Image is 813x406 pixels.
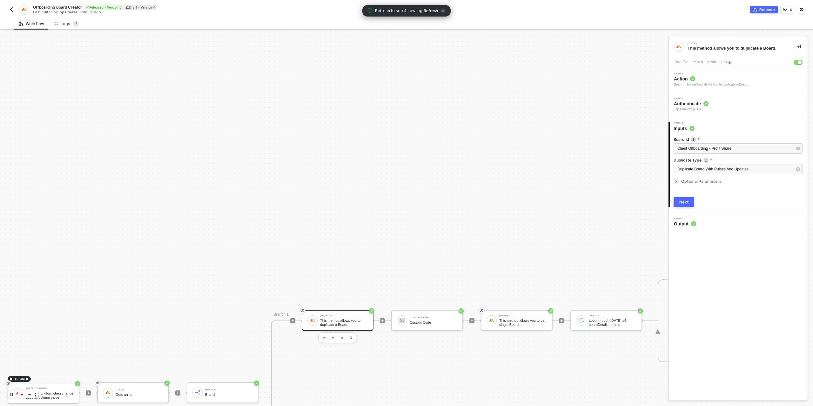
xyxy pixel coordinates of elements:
[669,217,808,227] div: Step 4Output
[797,45,801,49] span: icon-collapse-right
[780,6,795,13] button: 4
[638,308,643,313] span: icon-success-page
[677,146,732,151] span: Client Offboarding - Profit Share
[674,180,678,183] span: icon-arrow-right-small
[674,59,727,65] div: Hide Connector from end-users
[674,122,695,125] span: Step 3
[674,157,803,163] label: Duplicate Type
[674,107,709,112] span: Top Drawer's [DATE]
[703,158,709,163] img: icon-info
[783,8,787,11] span: icon-versioning
[499,314,547,317] div: [DATE] #4
[20,393,24,396] span: icon-play
[116,393,163,397] div: Gets an item
[674,97,709,100] span: Step 2
[165,381,170,386] span: icon-success-page
[676,44,682,50] img: integration-icon
[96,380,100,385] span: eye-invisible
[669,72,808,87] div: Step 1Action Board - This method allows you to duplicate a Board.
[674,197,694,207] button: Next
[320,334,328,341] button: edit-cred
[75,381,80,386] span: icon-success-page
[459,308,464,313] span: icon-success-page
[58,10,77,14] span: Top Drawer
[205,393,253,397] div: Branch
[410,316,457,319] div: Custom Code
[688,45,787,51] div: This method allows you to duplicate a Board.
[589,314,636,317] div: Iterate
[35,393,39,396] span: icon-expand
[578,318,584,323] img: icon
[800,8,803,11] span: icon-settings
[19,21,44,26] div: Workflow
[367,8,373,13] span: icon-exclamation
[681,179,722,184] span: Optional Parameters
[548,308,553,313] span: icon-success-page
[21,7,27,12] img: integration-icon
[124,5,157,10] div: Draft • Version 4
[674,100,709,107] span: Authenticate
[669,122,808,207] div: Step 3Inputs Board Idicon-infoClient Offboarding - Profit ShareDuplicate Typeicon-infoDuplicate B...
[674,72,748,75] span: Step 1
[15,376,28,382] span: TRIGGER
[380,319,384,323] span: icon-play
[16,390,21,396] img: icon
[320,314,368,317] div: [DATE] #2
[323,337,326,339] img: edit-cred
[674,137,803,142] label: Board Id
[674,82,748,87] div: Board - This method allows you to duplicate a Board.
[105,390,111,396] img: icon
[33,4,82,10] span: Offboarding Board Creator
[424,8,438,13] span: Refresh
[273,312,312,318] div: Branch 1
[677,167,749,171] span: Duplicate Board With Pulses And Updates
[375,8,422,14] span: Refresh to see 4 new log
[9,7,14,12] img: back
[688,42,783,45] div: [DATE]
[560,319,563,323] span: icon-play
[86,391,90,395] span: icon-play
[589,319,636,327] div: Loop through [DATE] #4: boardDetails - Items
[54,21,79,27] div: Logs
[674,221,696,227] span: Output
[6,381,10,386] span: eye-invisible
[176,391,180,395] span: icon-play
[125,5,129,9] span: icon-edit
[789,7,792,12] div: 4
[759,7,775,12] div: Release
[674,178,803,185] div: Optional Parameters
[470,319,474,323] span: icon-play
[205,389,253,391] div: Branch
[674,76,748,82] span: Action
[691,137,696,142] img: icon-info
[26,391,74,399] div: Trigger workflow when change specific column value
[338,334,346,341] button: copy-block
[480,308,483,313] span: eye-invisible
[10,377,13,381] span: icon-play
[499,319,547,327] div: This method allows you to get single Board.
[728,61,732,65] img: icon-info
[320,319,368,327] div: This method allows you to duplicate a Board.
[254,381,259,386] span: icon-success-page
[291,319,295,323] span: icon-play
[669,97,808,112] div: Step 2Authenticate Top Drawer's [DATE]
[399,318,405,323] img: icon
[440,8,446,13] span: icon-close
[753,8,757,11] span: icon-commerce
[28,393,31,396] span: icon-minus
[410,320,457,325] div: Custom Code
[310,318,315,323] img: icon
[489,318,494,323] img: icon
[26,387,74,390] div: [DATE] Trigger
[33,10,406,15] div: Last edited by - 1 minute ago
[116,389,163,391] div: [DATE]
[300,308,304,313] span: eye-invisible
[73,21,79,27] sup: 7
[750,6,778,13] button: Release
[332,336,334,339] img: edit-cred
[674,217,696,220] span: Step 4
[195,390,200,396] img: icon
[369,308,374,313] span: icon-success-page
[341,336,343,339] img: copy-block
[84,5,123,10] div: Released • Version 3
